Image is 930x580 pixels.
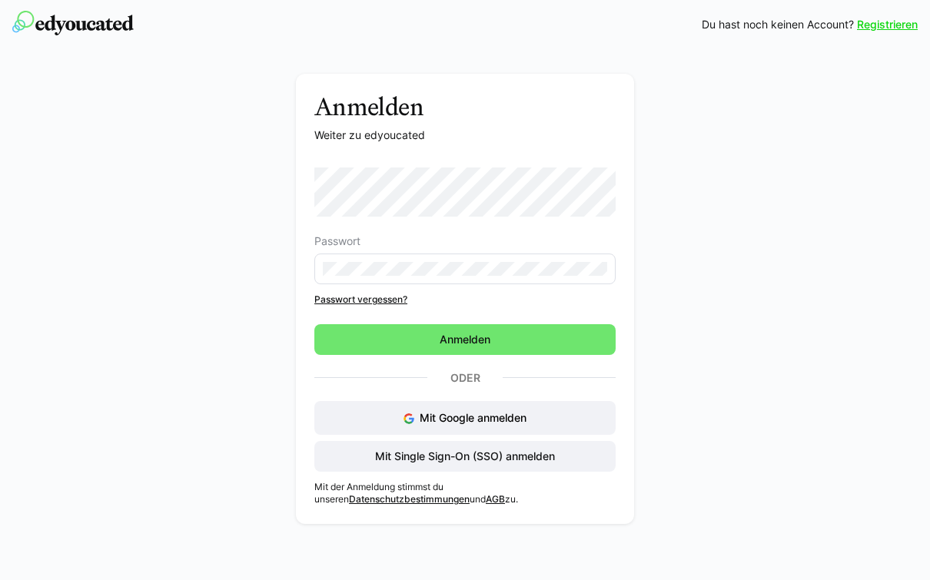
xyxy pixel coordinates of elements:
button: Anmelden [314,324,616,355]
a: AGB [486,493,505,505]
span: Mit Single Sign-On (SSO) anmelden [373,449,557,464]
img: edyoucated [12,11,134,35]
span: Anmelden [437,332,493,347]
p: Weiter zu edyoucated [314,128,616,143]
span: Passwort [314,235,360,247]
button: Mit Single Sign-On (SSO) anmelden [314,441,616,472]
span: Mit Google anmelden [420,411,526,424]
a: Datenschutzbestimmungen [349,493,470,505]
h3: Anmelden [314,92,616,121]
p: Oder [427,367,503,389]
a: Registrieren [857,17,918,32]
span: Du hast noch keinen Account? [702,17,854,32]
a: Passwort vergessen? [314,293,616,306]
button: Mit Google anmelden [314,401,616,435]
p: Mit der Anmeldung stimmst du unseren und zu. [314,481,616,505]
